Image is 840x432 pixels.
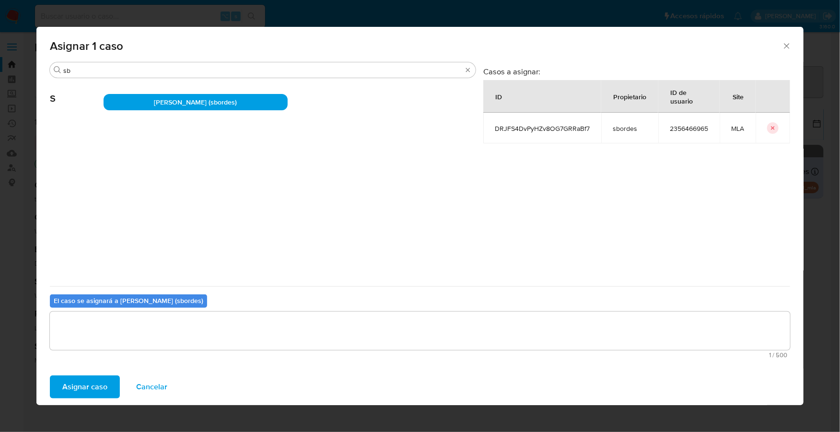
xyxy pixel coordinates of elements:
span: S [50,79,104,105]
button: icon-button [767,122,779,134]
span: MLA [731,124,744,133]
span: [PERSON_NAME] (sbordes) [154,97,237,107]
input: Buscar analista [63,66,462,75]
span: Asignar 1 caso [50,40,782,52]
span: 2356466965 [670,124,708,133]
span: Asignar caso [62,376,107,397]
button: Buscar [54,66,61,74]
button: Borrar [464,66,472,74]
div: assign-modal [36,27,804,405]
h3: Casos a asignar: [483,67,790,76]
div: [PERSON_NAME] (sbordes) [104,94,288,110]
span: Máximo 500 caracteres [53,352,787,358]
button: Cancelar [124,375,180,398]
div: ID [484,85,513,108]
div: Propietario [602,85,658,108]
b: El caso se asignará a [PERSON_NAME] (sbordes) [54,296,203,305]
div: Site [721,85,755,108]
span: Cancelar [136,376,167,397]
span: DRJFS4DvPyHZv8OG7GRRaBf7 [495,124,590,133]
button: Asignar caso [50,375,120,398]
span: sbordes [613,124,647,133]
button: Cerrar ventana [782,41,791,50]
div: ID de usuario [659,81,719,112]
